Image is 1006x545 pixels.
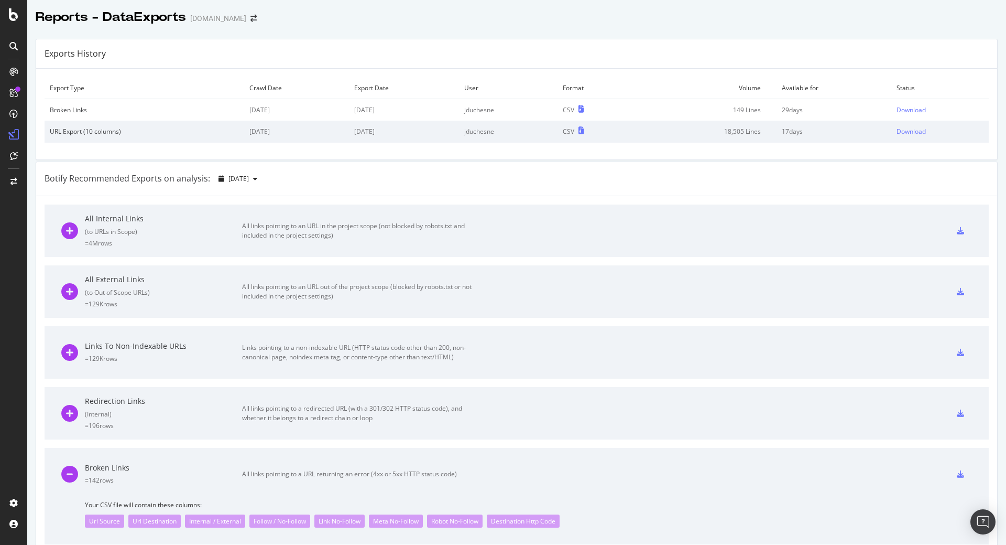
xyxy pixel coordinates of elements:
[36,8,186,26] div: Reports - DataExports
[369,515,423,528] div: Meta No-Follow
[459,99,557,121] td: jduchesne
[459,77,557,99] td: User
[896,127,926,136] div: Download
[50,105,239,114] div: Broken Links
[896,105,983,114] a: Download
[228,174,249,183] span: 2025 Sep. 11th
[636,99,777,121] td: 149 Lines
[45,77,244,99] td: Export Type
[85,476,242,485] div: = 142 rows
[314,515,365,528] div: Link No-Follow
[214,170,261,187] button: [DATE]
[427,515,483,528] div: Robot No-Follow
[896,127,983,136] a: Download
[242,343,478,362] div: Links pointing to a non-indexable URL (HTTP status code other than 200, non-canonical page, noind...
[957,288,964,295] div: csv-export
[557,77,636,99] td: Format
[777,99,892,121] td: 29 days
[128,515,181,528] div: Url Destination
[85,515,124,528] div: Url Source
[85,341,242,351] div: Links To Non-Indexable URLs
[957,410,964,417] div: csv-export
[349,99,459,121] td: [DATE]
[85,239,242,248] div: = 4M rows
[349,77,459,99] td: Export Date
[242,404,478,423] div: All links pointing to a redirected URL (with a 301/302 HTTP status code), and whether it belongs ...
[242,221,478,240] div: All links pointing to an URL in the project scope (not blocked by robots.txt and included in the ...
[636,121,777,142] td: 18,505 Lines
[777,77,892,99] td: Available for
[957,471,964,478] div: csv-export
[250,15,257,22] div: arrow-right-arrow-left
[244,121,349,142] td: [DATE]
[459,121,557,142] td: jduchesne
[85,354,242,363] div: = 129K rows
[563,105,574,114] div: CSV
[190,13,246,24] div: [DOMAIN_NAME]
[242,469,478,479] div: All links pointing to a URL returning an error (4xx or 5xx HTTP status code)
[957,349,964,356] div: csv-export
[45,48,106,60] div: Exports History
[85,463,242,473] div: Broken Links
[957,227,964,234] div: csv-export
[891,77,989,99] td: Status
[85,421,242,430] div: = 196 rows
[185,515,245,528] div: Internal / External
[85,274,242,285] div: All External Links
[777,121,892,142] td: 17 days
[487,515,560,528] div: Destination Http Code
[349,121,459,142] td: [DATE]
[85,213,242,224] div: All Internal Links
[636,77,777,99] td: Volume
[45,173,210,185] div: Botify Recommended Exports on analysis:
[85,300,242,308] div: = 129K rows
[563,127,574,136] div: CSV
[244,99,349,121] td: [DATE]
[244,77,349,99] td: Crawl Date
[249,515,310,528] div: Follow / No-Follow
[85,410,242,419] div: ( Internal )
[970,509,996,535] div: Open Intercom Messenger
[85,396,242,407] div: Redirection Links
[896,105,926,114] div: Download
[242,282,478,301] div: All links pointing to an URL out of the project scope (blocked by robots.txt or not included in t...
[85,227,242,236] div: ( to URLs in Scope )
[85,500,972,509] span: Your CSV file will contain these columns:
[85,288,242,297] div: ( to Out of Scope URLs )
[50,127,239,136] div: URL Export (10 columns)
